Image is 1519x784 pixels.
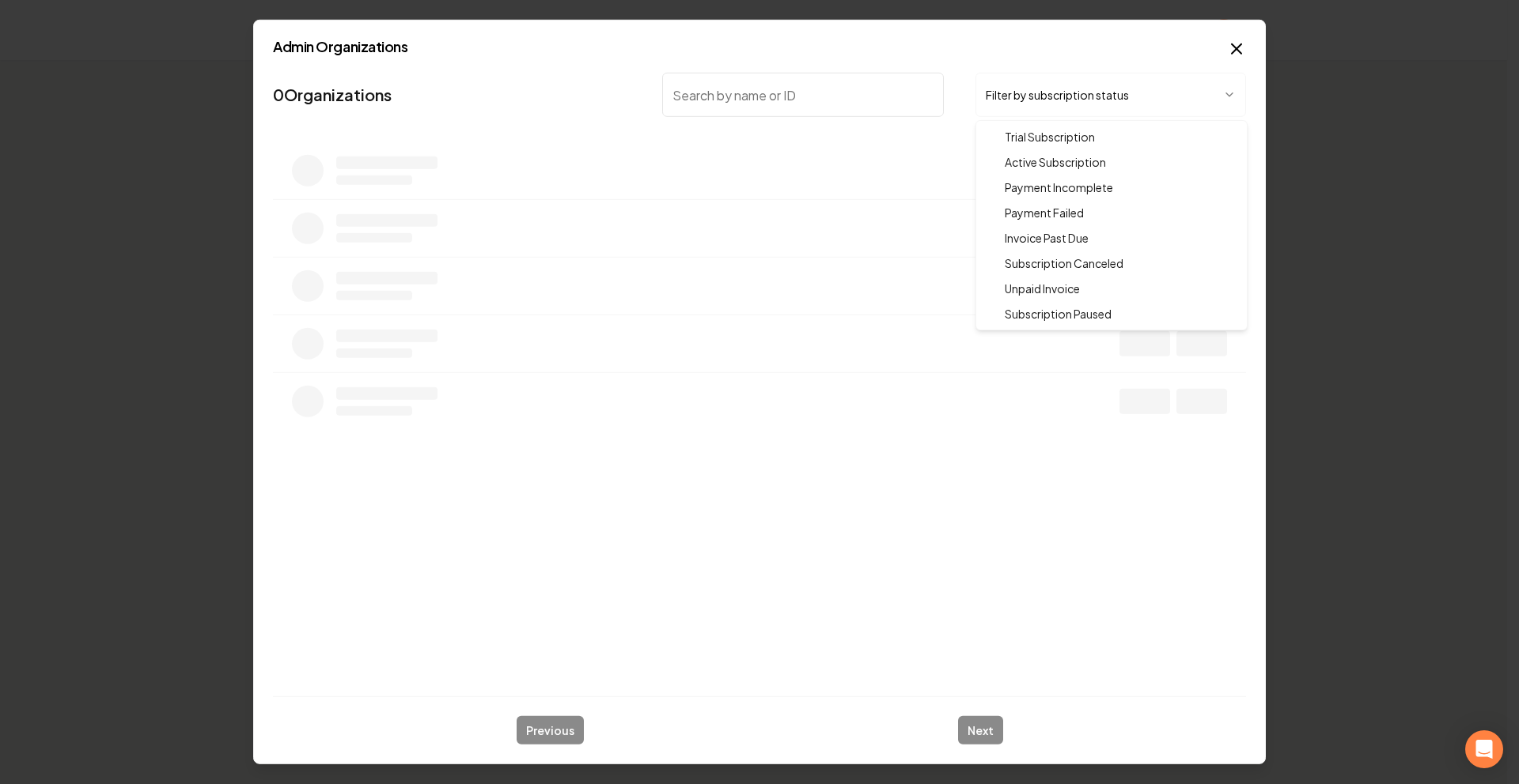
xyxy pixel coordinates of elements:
[1005,255,1123,271] span: Subscription Canceled
[1005,281,1080,296] span: Unpaid Invoice
[1005,205,1084,220] span: Payment Failed
[1005,129,1095,145] span: Trial Subscription
[1005,179,1113,195] span: Payment Incomplete
[1005,230,1089,246] span: Invoice Past Due
[1005,154,1106,170] span: Active Subscription
[1005,306,1112,322] span: Subscription Paused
